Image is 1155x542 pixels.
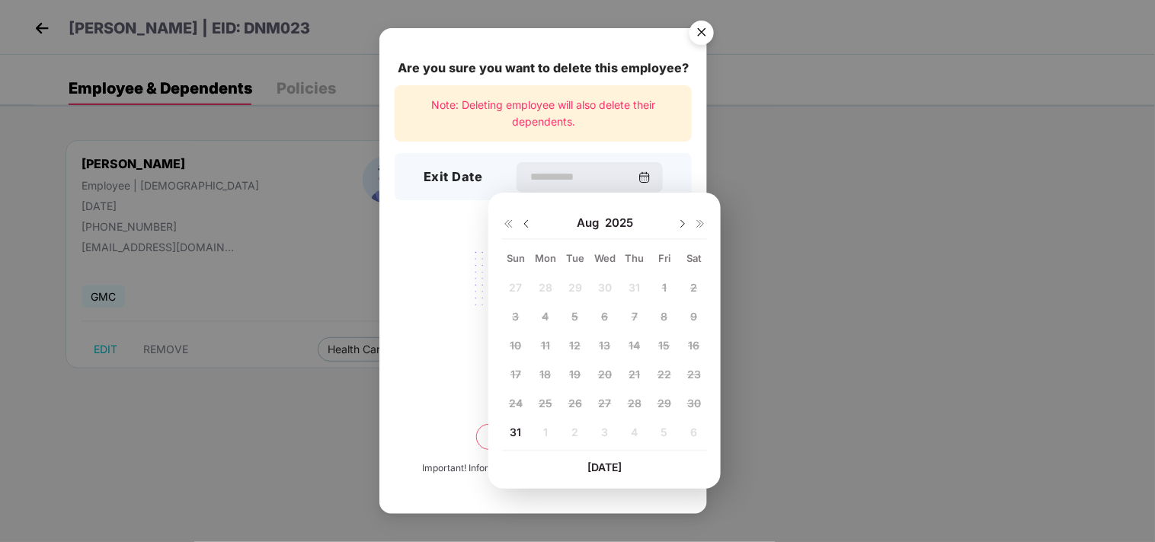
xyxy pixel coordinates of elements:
button: Close [680,14,721,55]
img: svg+xml;base64,PHN2ZyB4bWxucz0iaHR0cDovL3d3dy53My5vcmcvMjAwMC9zdmciIHdpZHRoPSI1NiIgaGVpZ2h0PSI1Ni... [680,14,723,56]
img: svg+xml;base64,PHN2ZyB4bWxucz0iaHR0cDovL3d3dy53My5vcmcvMjAwMC9zdmciIHdpZHRoPSIxNiIgaGVpZ2h0PSIxNi... [502,218,514,230]
img: svg+xml;base64,PHN2ZyB4bWxucz0iaHR0cDovL3d3dy53My5vcmcvMjAwMC9zdmciIHdpZHRoPSIxNiIgaGVpZ2h0PSIxNi... [695,218,707,230]
img: svg+xml;base64,PHN2ZyBpZD0iQ2FsZW5kYXItMzJ4MzIiIHhtbG5zPSJodHRwOi8vd3d3LnczLm9yZy8yMDAwL3N2ZyIgd2... [638,171,651,183]
div: Thu [621,251,648,265]
span: [DATE] [587,461,622,473]
div: Sun [502,251,529,265]
div: Are you sure you want to delete this employee? [395,59,692,78]
img: svg+xml;base64,PHN2ZyBpZD0iRHJvcGRvd24tMzJ4MzIiIHhtbG5zPSJodHRwOi8vd3d3LnczLm9yZy8yMDAwL3N2ZyIgd2... [520,218,533,230]
span: 2025 [605,215,633,231]
img: svg+xml;base64,PHN2ZyB4bWxucz0iaHR0cDovL3d3dy53My5vcmcvMjAwMC9zdmciIHdpZHRoPSIyMjQiIGhlaWdodD0iMT... [458,243,629,362]
div: Tue [562,251,588,265]
button: Delete permanently [476,424,610,450]
div: Wed [591,251,618,265]
div: Sat [680,251,707,265]
span: 31 [510,426,521,438]
div: Important! Information once deleted, can’t be recovered. [422,461,664,476]
span: Aug [577,215,605,231]
div: Fri [651,251,677,265]
h3: Exit Date [424,167,483,187]
img: svg+xml;base64,PHN2ZyBpZD0iRHJvcGRvd24tMzJ4MzIiIHhtbG5zPSJodHRwOi8vd3d3LnczLm9yZy8yMDAwL3N2ZyIgd2... [677,218,689,230]
div: Mon [532,251,558,265]
div: Note: Deleting employee will also delete their dependents. [395,85,692,142]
